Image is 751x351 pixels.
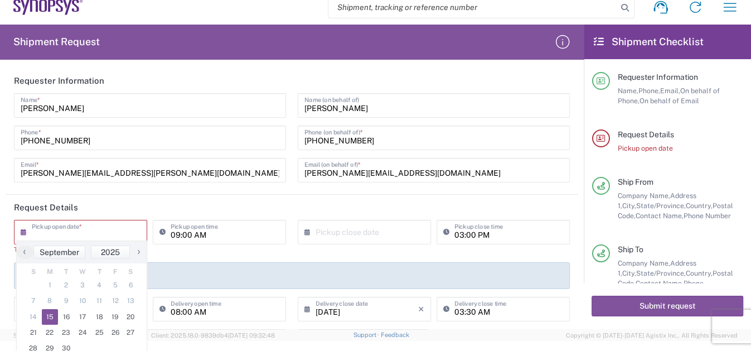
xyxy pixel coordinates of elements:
[14,75,104,86] h2: Requester Information
[75,277,91,293] span: 3
[42,266,59,277] th: weekday
[639,97,699,105] span: On behalf of Email
[228,332,275,339] span: [DATE] 09:32:48
[618,191,670,200] span: Company Name,
[91,277,108,293] span: 4
[108,309,123,325] span: 19
[622,269,636,277] span: City,
[91,293,108,309] span: 11
[14,202,78,213] h2: Request Details
[91,309,108,325] span: 18
[91,246,130,259] button: 2025
[123,309,138,325] span: 20
[638,86,660,95] span: Phone,
[17,246,147,259] bs-datepicker-navigation-view: ​ ​ ​
[91,325,108,340] span: 25
[418,300,424,318] i: ×
[91,266,108,277] th: weekday
[108,277,123,293] span: 5
[108,293,123,309] span: 12
[684,211,731,220] span: Phone Number
[58,266,75,277] th: weekday
[636,269,686,277] span: State/Province,
[123,266,138,277] th: weekday
[75,309,91,325] span: 17
[14,244,147,254] div: This field is required
[108,325,123,340] span: 26
[42,325,59,340] span: 22
[58,325,75,340] span: 23
[75,325,91,340] span: 24
[123,277,138,293] span: 6
[130,246,147,259] button: ›
[592,296,743,316] button: Submit request
[622,201,636,210] span: City,
[25,266,42,277] th: weekday
[636,201,686,210] span: State/Province,
[16,245,33,258] span: ‹
[58,277,75,293] span: 2
[42,293,59,309] span: 8
[58,309,75,325] span: 16
[618,130,674,139] span: Request Details
[618,177,653,186] span: Ship From
[618,73,698,81] span: Requester Information
[40,248,79,257] span: September
[75,266,91,277] th: weekday
[151,332,275,339] span: Client: 2025.18.0-9839db4
[123,325,138,340] span: 27
[686,201,713,210] span: Country,
[636,211,684,220] span: Contact Name,
[42,277,59,293] span: 1
[75,293,91,309] span: 10
[17,246,33,259] button: ‹
[108,266,123,277] th: weekday
[381,331,409,338] a: Feedback
[25,293,42,309] span: 7
[566,330,738,340] span: Copyright © [DATE]-[DATE] Agistix Inc., All Rights Reserved
[636,279,684,287] span: Contact Name,
[618,86,638,95] span: Name,
[25,325,42,340] span: 21
[25,309,42,325] span: 14
[13,332,146,339] span: Server: 2025.18.0-dd719145275
[686,269,713,277] span: Country,
[13,35,100,49] h2: Shipment Request
[618,245,643,254] span: Ship To
[123,293,138,309] span: 13
[101,248,120,257] span: 2025
[42,309,59,325] span: 15
[353,331,381,338] a: Support
[618,144,673,152] span: Pickup open date
[58,293,75,309] span: 9
[618,259,670,267] span: Company Name,
[130,245,147,258] span: ›
[33,246,85,259] button: September
[594,35,704,49] h2: Shipment Checklist
[660,86,680,95] span: Email,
